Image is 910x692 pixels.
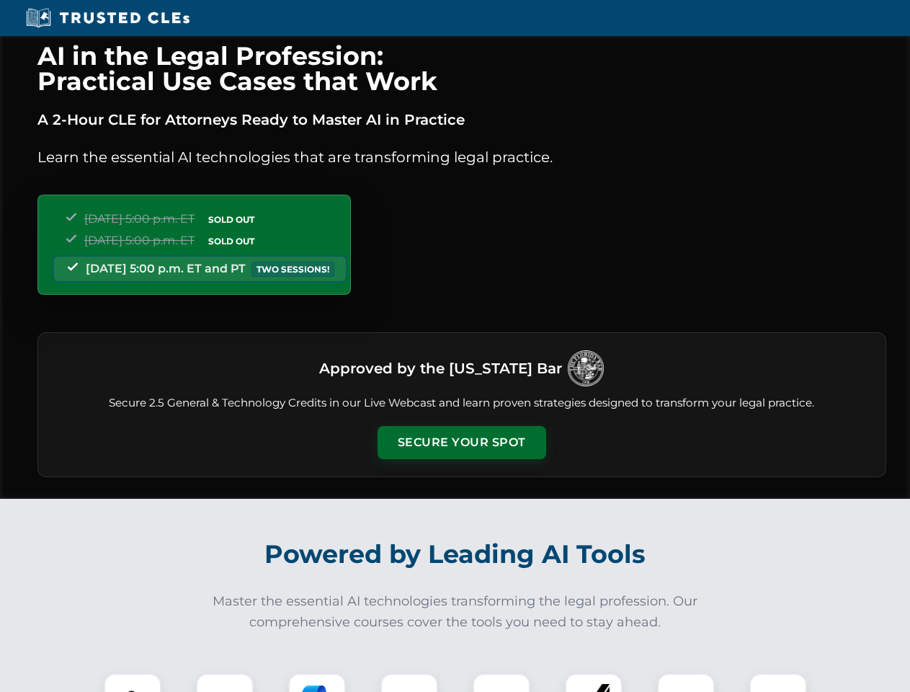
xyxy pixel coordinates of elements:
span: [DATE] 5:00 p.m. ET [84,212,195,226]
h1: AI in the Legal Profession: Practical Use Cases that Work [37,43,886,94]
h2: Powered by Leading AI Tools [56,529,855,580]
button: Secure Your Spot [378,426,546,459]
img: Logo [568,350,604,386]
span: SOLD OUT [203,234,259,249]
p: Learn the essential AI technologies that are transforming legal practice. [37,146,886,169]
img: Trusted CLEs [22,7,194,29]
span: [DATE] 5:00 p.m. ET [84,234,195,247]
p: Secure 2.5 General & Technology Credits in our Live Webcast and learn proven strategies designed ... [55,395,868,412]
p: Master the essential AI technologies transforming the legal profession. Our comprehensive courses... [203,591,708,633]
h3: Approved by the [US_STATE] Bar [319,355,562,381]
span: SOLD OUT [203,212,259,227]
p: A 2-Hour CLE for Attorneys Ready to Master AI in Practice [37,108,886,131]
